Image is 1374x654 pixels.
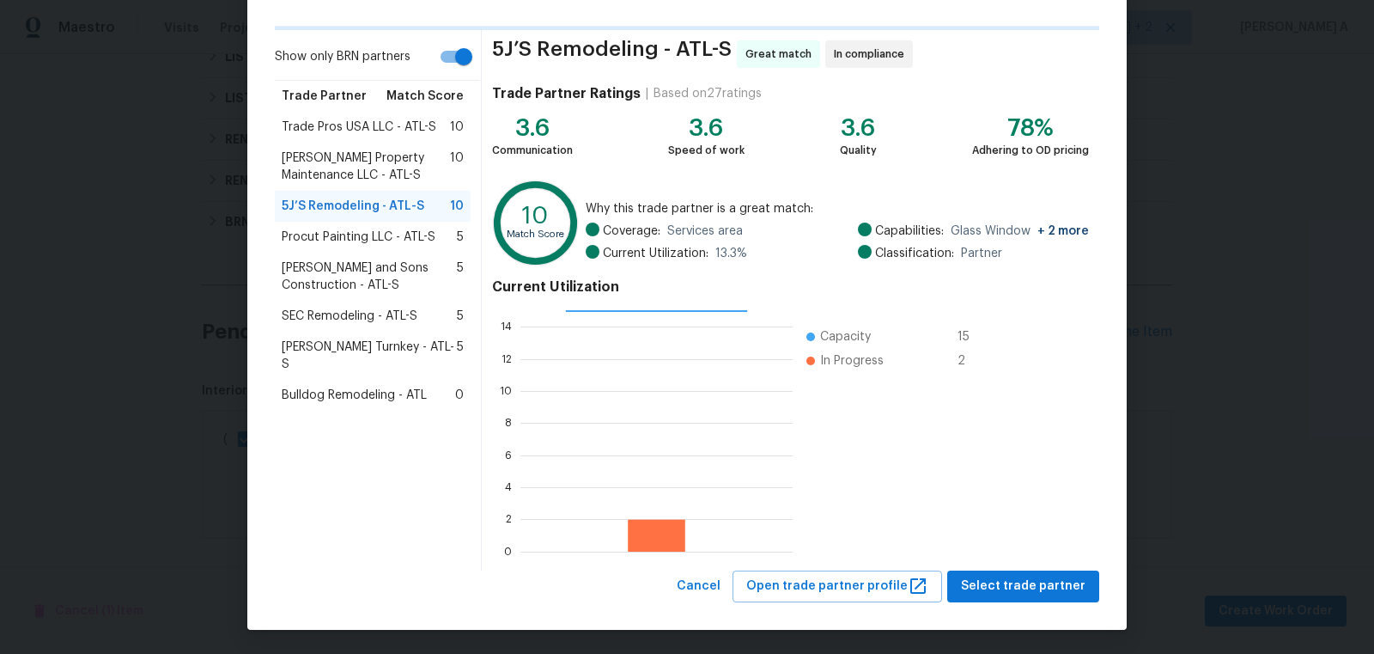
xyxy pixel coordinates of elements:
[820,328,871,345] span: Capacity
[505,418,512,428] text: 8
[875,245,954,262] span: Classification:
[961,576,1085,597] span: Select trade partner
[834,46,911,63] span: In compliance
[386,88,464,105] span: Match Score
[745,46,818,63] span: Great match
[951,223,1089,240] span: Glass Window
[492,85,641,102] h4: Trade Partner Ratings
[820,352,884,370] span: In Progress
[282,260,457,294] span: [PERSON_NAME] and Sons Construction - ATL-S
[492,142,573,159] div: Communication
[502,354,512,364] text: 12
[492,40,732,68] span: 5J’S Remodeling - ATL-S
[677,576,720,597] span: Cancel
[450,150,464,184] span: 10
[501,321,512,332] text: 14
[457,308,464,325] span: 5
[603,245,708,262] span: Current Utilization:
[282,308,417,325] span: SEC Remodeling - ATL-S
[875,223,944,240] span: Capabilities:
[282,119,436,136] span: Trade Pros USA LLC - ATL-S
[457,339,464,373] span: 5
[733,571,942,602] button: Open trade partner profile
[457,260,464,294] span: 5
[282,150,450,184] span: [PERSON_NAME] Property Maintenance LLC - ATL-S
[668,119,745,137] div: 3.6
[641,85,654,102] div: |
[282,88,367,105] span: Trade Partner
[670,571,727,602] button: Cancel
[668,142,745,159] div: Speed of work
[586,200,1089,217] span: Why this trade partner is a great match:
[507,229,564,239] text: Match Score
[492,278,1089,296] h4: Current Utilization
[958,352,985,370] span: 2
[505,450,512,461] text: 6
[840,142,877,159] div: Quality
[947,571,1099,602] button: Select trade partner
[275,48,410,66] span: Show only BRN partners
[455,387,464,404] span: 0
[603,223,660,240] span: Coverage:
[746,576,928,597] span: Open trade partner profile
[505,482,512,492] text: 4
[522,204,549,228] text: 10
[450,119,464,136] span: 10
[667,223,743,240] span: Services area
[958,328,985,345] span: 15
[654,85,762,102] div: Based on 27 ratings
[282,339,457,373] span: [PERSON_NAME] Turnkey - ATL-S
[1037,225,1089,237] span: + 2 more
[961,245,1002,262] span: Partner
[450,198,464,215] span: 10
[282,198,424,215] span: 5J’S Remodeling - ATL-S
[457,229,464,246] span: 5
[840,119,877,137] div: 3.6
[492,119,573,137] div: 3.6
[972,142,1089,159] div: Adhering to OD pricing
[506,514,512,524] text: 2
[282,387,427,404] span: Bulldog Remodeling - ATL
[504,547,512,557] text: 0
[500,386,512,396] text: 10
[282,229,435,246] span: Procut Painting LLC - ATL-S
[972,119,1089,137] div: 78%
[715,245,747,262] span: 13.3 %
